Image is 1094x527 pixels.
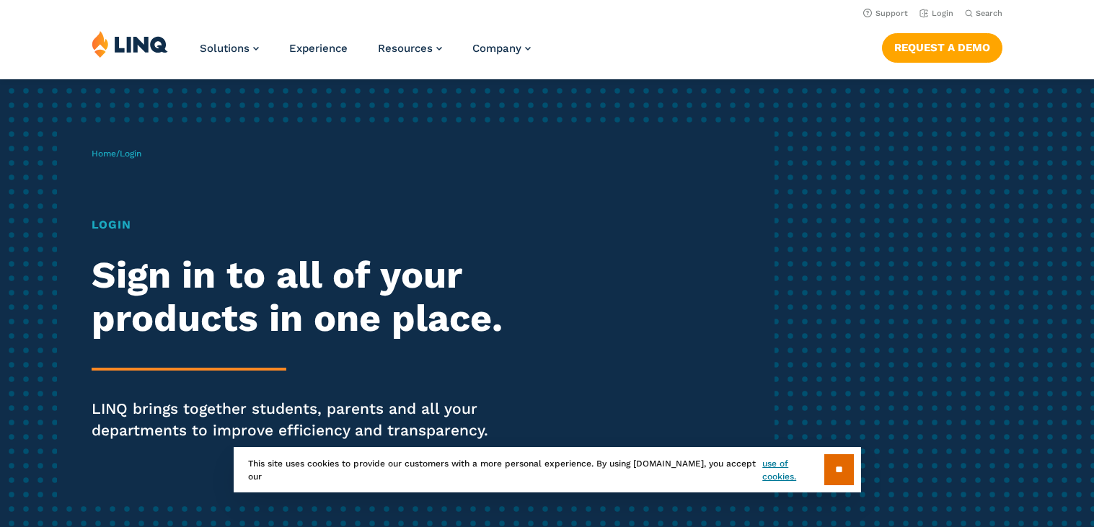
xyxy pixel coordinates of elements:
span: Search [976,9,1002,18]
div: This site uses cookies to provide our customers with a more personal experience. By using [DOMAIN... [234,447,861,492]
button: Open Search Bar [965,8,1002,19]
span: Solutions [200,42,250,55]
a: Request a Demo [882,33,1002,62]
p: LINQ brings together students, parents and all your departments to improve efficiency and transpa... [92,398,513,441]
span: / [92,149,141,159]
span: Login [120,149,141,159]
a: Experience [289,42,348,55]
h1: Login [92,216,513,234]
a: Home [92,149,116,159]
span: Resources [378,42,433,55]
span: Company [472,42,521,55]
nav: Button Navigation [882,30,1002,62]
a: Login [919,9,953,18]
a: Company [472,42,531,55]
a: Support [863,9,908,18]
a: use of cookies. [762,457,824,483]
nav: Primary Navigation [200,30,531,78]
img: LINQ | K‑12 Software [92,30,168,58]
a: Solutions [200,42,259,55]
h2: Sign in to all of your products in one place. [92,254,513,340]
a: Resources [378,42,442,55]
